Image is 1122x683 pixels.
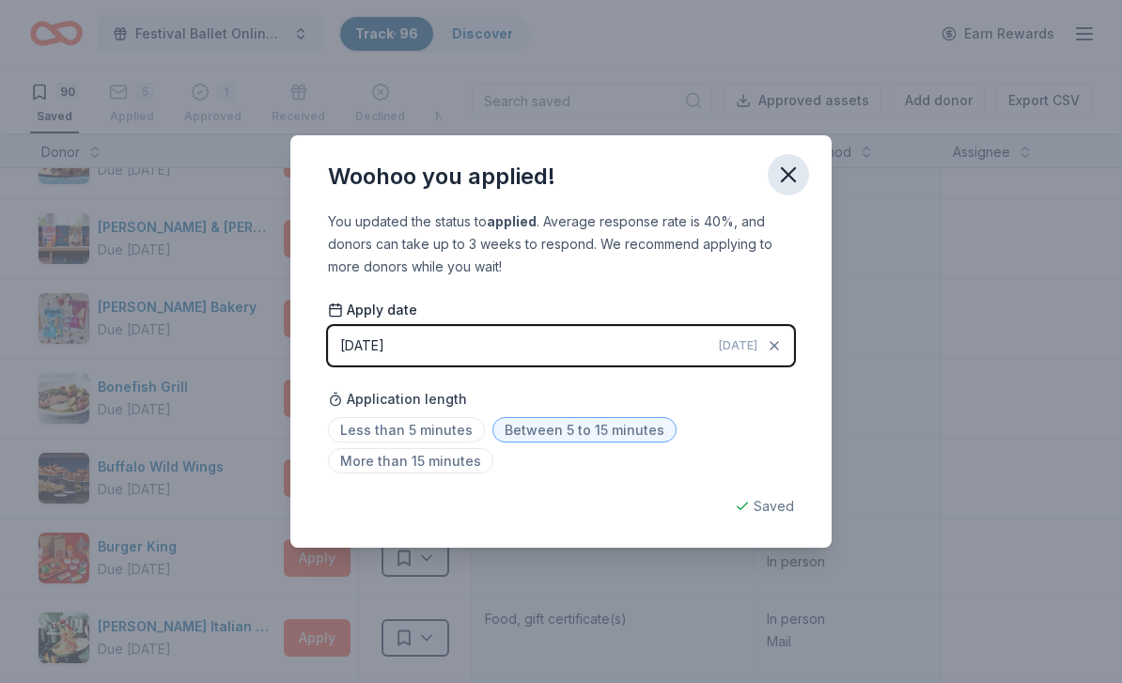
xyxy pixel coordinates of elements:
[340,334,384,357] div: [DATE]
[328,326,794,365] button: [DATE][DATE]
[328,162,555,192] div: Woohoo you applied!
[328,448,493,473] span: More than 15 minutes
[328,388,467,411] span: Application length
[328,210,794,278] div: You updated the status to . Average response rate is 40%, and donors can take up to 3 weeks to re...
[487,213,537,229] b: applied
[328,417,485,442] span: Less than 5 minutes
[492,417,677,442] span: Between 5 to 15 minutes
[719,338,757,353] span: [DATE]
[328,301,417,319] span: Apply date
